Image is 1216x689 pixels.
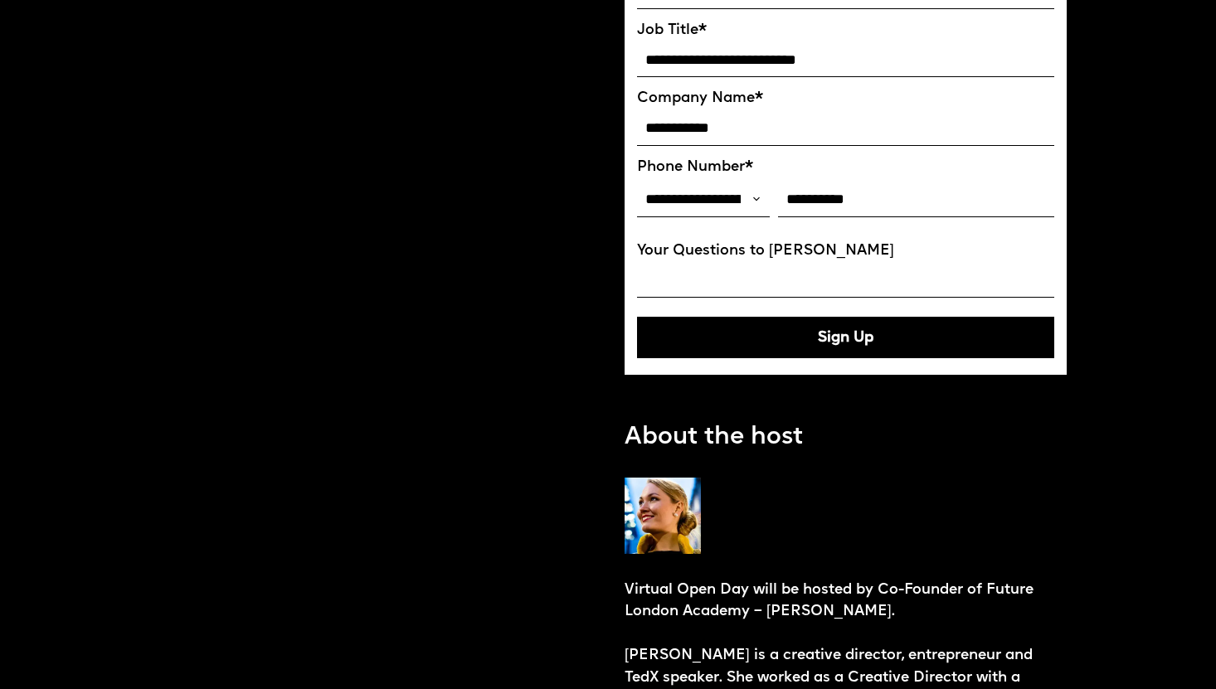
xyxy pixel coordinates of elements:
label: Company Name [637,90,1054,107]
label: Your Questions to [PERSON_NAME] [637,242,1054,260]
label: Phone Number [637,158,1054,176]
button: Sign Up [637,317,1054,358]
label: Job Title [637,22,1054,39]
p: About the host [625,420,803,454]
